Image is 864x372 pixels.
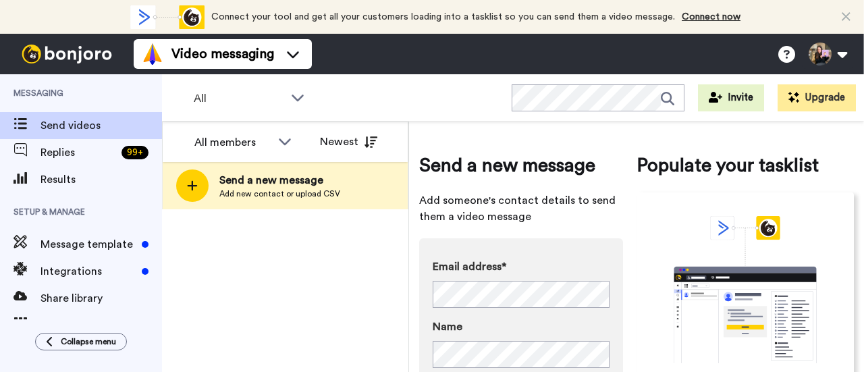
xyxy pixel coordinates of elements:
button: Upgrade [778,84,856,111]
span: Message template [40,236,136,253]
span: Results [40,171,162,188]
span: Collapse menu [61,336,116,347]
button: Newest [310,128,387,155]
div: All members [194,134,271,151]
a: Connect now [682,12,740,22]
button: Invite [698,84,764,111]
span: Send videos [40,117,162,134]
span: Send a new message [419,152,623,179]
span: Populate your tasklist [637,152,854,179]
span: Replies [40,144,116,161]
span: Send a new message [219,172,340,188]
span: Connect your tool and get all your customers loading into a tasklist so you can send them a video... [211,12,675,22]
button: Collapse menu [35,333,127,350]
img: bj-logo-header-white.svg [16,45,117,63]
div: animation [130,5,205,29]
img: vm-color.svg [142,43,163,65]
span: Share library [40,290,162,307]
div: animation [644,216,846,363]
span: Add new contact or upload CSV [219,188,340,199]
label: Email address* [433,259,610,275]
div: 99 + [122,146,148,159]
span: Add someone's contact details to send them a video message [419,192,623,225]
span: Video messaging [171,45,274,63]
span: Workspaces [40,317,162,334]
span: All [194,90,284,107]
span: Name [433,319,462,335]
span: Integrations [40,263,136,280]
